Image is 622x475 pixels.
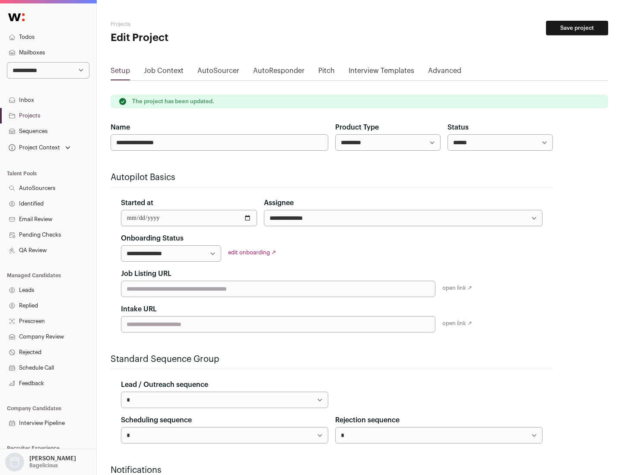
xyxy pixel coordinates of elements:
button: Open dropdown [3,453,78,472]
h2: Projects [111,21,276,28]
button: Open dropdown [7,142,72,154]
a: Job Context [144,66,184,79]
a: Pitch [318,66,335,79]
p: [PERSON_NAME] [29,455,76,462]
button: Save project [546,21,608,35]
label: Status [447,122,469,133]
label: Name [111,122,130,133]
label: Scheduling sequence [121,415,192,425]
h1: Edit Project [111,31,276,45]
img: Wellfound [3,9,29,26]
label: Started at [121,198,153,208]
img: nopic.png [5,453,24,472]
a: AutoResponder [253,66,305,79]
label: Onboarding Status [121,233,184,244]
p: The project has been updated. [132,98,214,105]
div: Project Context [7,144,60,151]
label: Job Listing URL [121,269,171,279]
a: AutoSourcer [197,66,239,79]
a: Interview Templates [349,66,414,79]
label: Assignee [264,198,294,208]
h2: Standard Sequence Group [111,353,553,365]
a: edit onboarding ↗ [228,250,276,255]
h2: Autopilot Basics [111,171,553,184]
label: Product Type [335,122,379,133]
label: Intake URL [121,304,157,314]
label: Lead / Outreach sequence [121,380,208,390]
label: Rejection sequence [335,415,400,425]
a: Setup [111,66,130,79]
p: Bagelicious [29,462,58,469]
a: Advanced [428,66,461,79]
